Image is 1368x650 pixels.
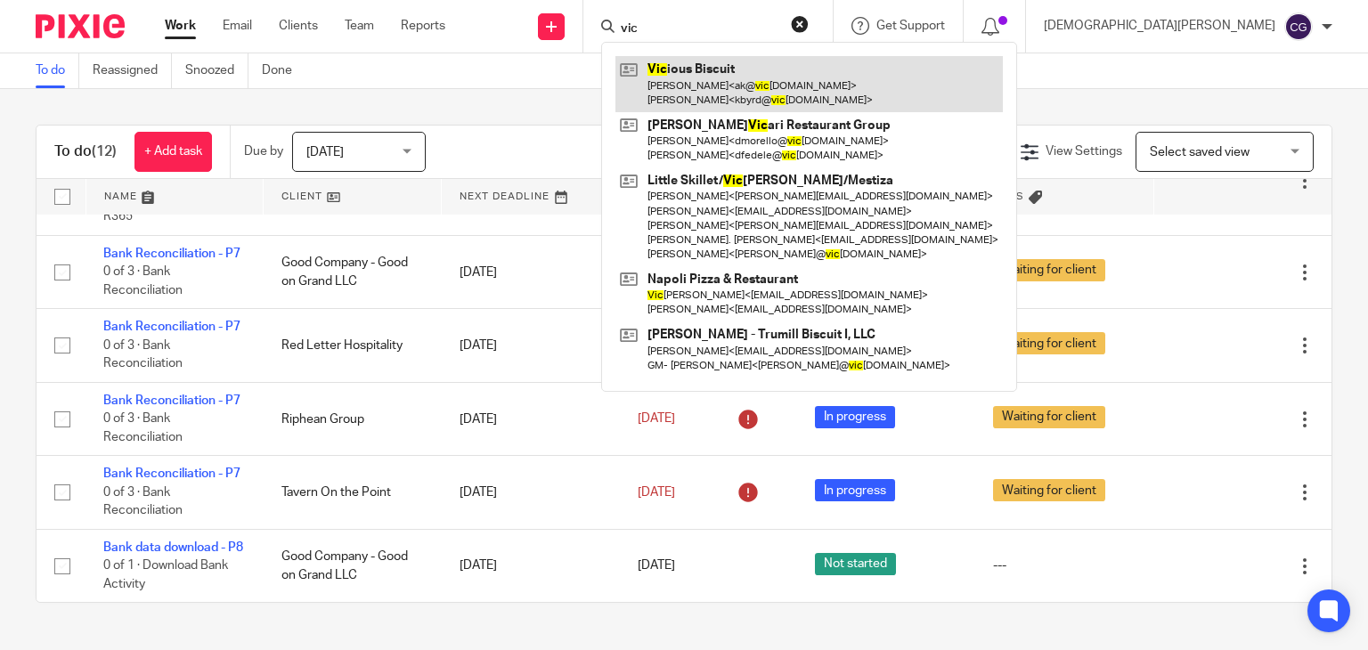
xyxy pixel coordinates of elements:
[1150,146,1250,158] span: Select saved view
[638,560,675,573] span: [DATE]
[619,21,779,37] input: Search
[244,142,283,160] p: Due by
[264,456,442,529] td: Tavern On the Point
[103,266,183,297] span: 0 of 3 · Bank Reconciliation
[815,406,895,428] span: In progress
[103,339,183,370] span: 0 of 3 · Bank Reconciliation
[36,14,125,38] img: Pixie
[993,479,1105,501] span: Waiting for client
[345,17,374,35] a: Team
[815,553,896,575] span: Not started
[103,248,240,260] a: Bank Reconciliation - P7
[993,259,1105,281] span: Waiting for client
[103,486,183,517] span: 0 of 3 · Bank Reconciliation
[1046,145,1122,158] span: View Settings
[638,486,675,499] span: [DATE]
[993,406,1105,428] span: Waiting for client
[306,146,344,158] span: [DATE]
[262,53,305,88] a: Done
[264,382,442,455] td: Riphean Group
[103,559,228,590] span: 0 of 1 · Download Bank Activity
[279,17,318,35] a: Clients
[993,557,1136,574] div: ---
[442,456,620,529] td: [DATE]
[994,191,1024,201] span: Tags
[134,132,212,172] a: + Add task
[791,15,809,33] button: Clear
[54,142,117,161] h1: To do
[103,175,244,223] span: 0 of 3 · Run "1099 Review" report form from R365
[103,467,240,480] a: Bank Reconciliation - P7
[442,309,620,382] td: [DATE]
[103,541,243,554] a: Bank data download - P8
[223,17,252,35] a: Email
[185,53,248,88] a: Snoozed
[103,394,240,407] a: Bank Reconciliation - P7
[401,17,445,35] a: Reports
[264,236,442,309] td: Good Company - Good on Grand LLC
[264,309,442,382] td: Red Letter Hospitality
[442,236,620,309] td: [DATE]
[103,413,183,444] span: 0 of 3 · Bank Reconciliation
[815,479,895,501] span: In progress
[1284,12,1313,41] img: svg%3E
[103,321,240,333] a: Bank Reconciliation - P7
[876,20,945,32] span: Get Support
[442,382,620,455] td: [DATE]
[36,53,79,88] a: To do
[92,144,117,158] span: (12)
[93,53,172,88] a: Reassigned
[264,529,442,602] td: Good Company - Good on Grand LLC
[442,529,620,602] td: [DATE]
[993,332,1105,354] span: Waiting for client
[1044,17,1275,35] p: [DEMOGRAPHIC_DATA][PERSON_NAME]
[638,413,675,426] span: [DATE]
[165,17,196,35] a: Work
